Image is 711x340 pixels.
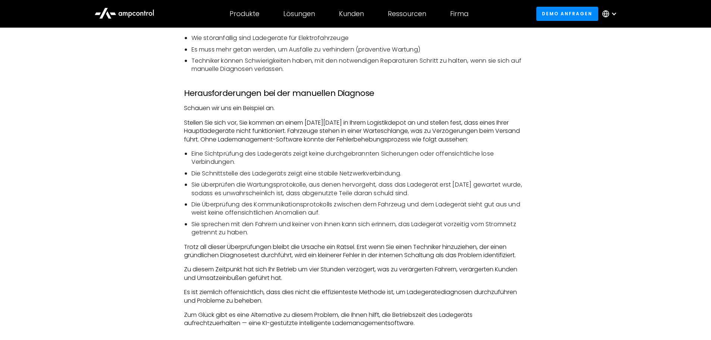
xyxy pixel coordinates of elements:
[450,10,468,18] div: Firma
[191,200,527,217] li: Die Überprüfung des Kommunikationsprotokolls zwischen dem Fahrzeug und dem Ladegerät sieht gut au...
[388,10,426,18] div: Ressourcen
[191,46,527,54] li: Es muss mehr getan werden, um Ausfälle zu verhindern (präventive Wartung)
[191,57,527,74] li: Techniker können Schwierigkeiten haben, mit den notwendigen Reparaturen Schritt zu halten, wenn s...
[184,311,527,328] p: Zum Glück gibt es eine Alternative zu diesem Problem, die Ihnen hilft, die Betriebszeit des Ladeg...
[191,150,527,166] li: Eine Sichtprüfung des Ladegeräts zeigt keine durchgebrannten Sicherungen oder offensichtliche los...
[184,265,527,282] p: Zu diesem Zeitpunkt hat sich Ihr Betrieb um vier Stunden verzögert, was zu verärgerten Fahrern, v...
[283,10,315,18] div: Lösungen
[230,10,259,18] div: Produkte
[339,10,364,18] div: Kunden
[191,169,527,178] li: Die Schnittstelle des Ladegeräts zeigt eine stabile Netzwerkverbindung.
[536,7,598,21] a: Demo anfragen
[191,220,527,237] li: Sie sprechen mit den Fahrern und keiner von ihnen kann sich erinnern, das Ladegerät vorzeitig vom...
[191,34,527,42] li: Wie störanfällig sind Ladegeräte für Elektrofahrzeuge
[191,181,527,197] li: Sie überprüfen die Wartungsprotokolle, aus denen hervorgeht, dass das Ladegerät erst [DATE] gewar...
[184,104,527,112] p: Schauen wir uns ein Beispiel an.
[184,119,527,144] p: Stellen Sie sich vor, Sie kommen an einem [DATE][DATE] in Ihrem Logistikdepot an und stellen fest...
[184,288,527,305] p: Es ist ziemlich offensichtlich, dass dies nicht die effizienteste Methode ist, um Ladegerätediagn...
[184,88,527,98] h3: Herausforderungen bei der manuellen Diagnose
[184,243,527,260] p: Trotz all dieser Überprüfungen bleibt die Ursache ein Rätsel. Erst wenn Sie einen Techniker hinzu...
